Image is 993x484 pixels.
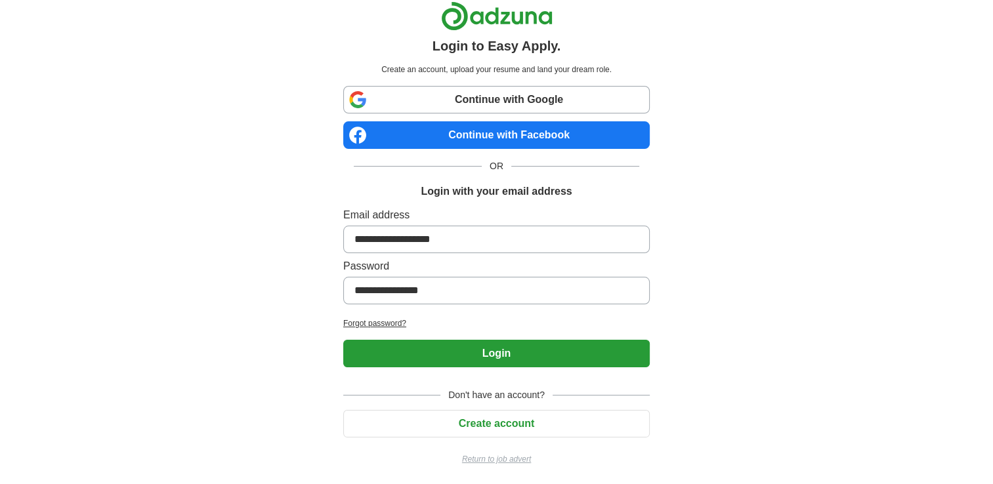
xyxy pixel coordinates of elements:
[421,184,572,199] h1: Login with your email address
[343,258,650,274] label: Password
[343,340,650,367] button: Login
[482,159,511,173] span: OR
[343,410,650,437] button: Create account
[343,121,650,149] a: Continue with Facebook
[343,207,650,223] label: Email address
[343,453,650,465] a: Return to job advert
[343,418,650,429] a: Create account
[433,36,561,56] h1: Login to Easy Apply.
[346,64,647,75] p: Create an account, upload your resume and land your dream role.
[343,317,650,329] a: Forgot password?
[343,86,650,113] a: Continue with Google
[440,388,553,402] span: Don't have an account?
[441,1,553,31] img: Adzuna logo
